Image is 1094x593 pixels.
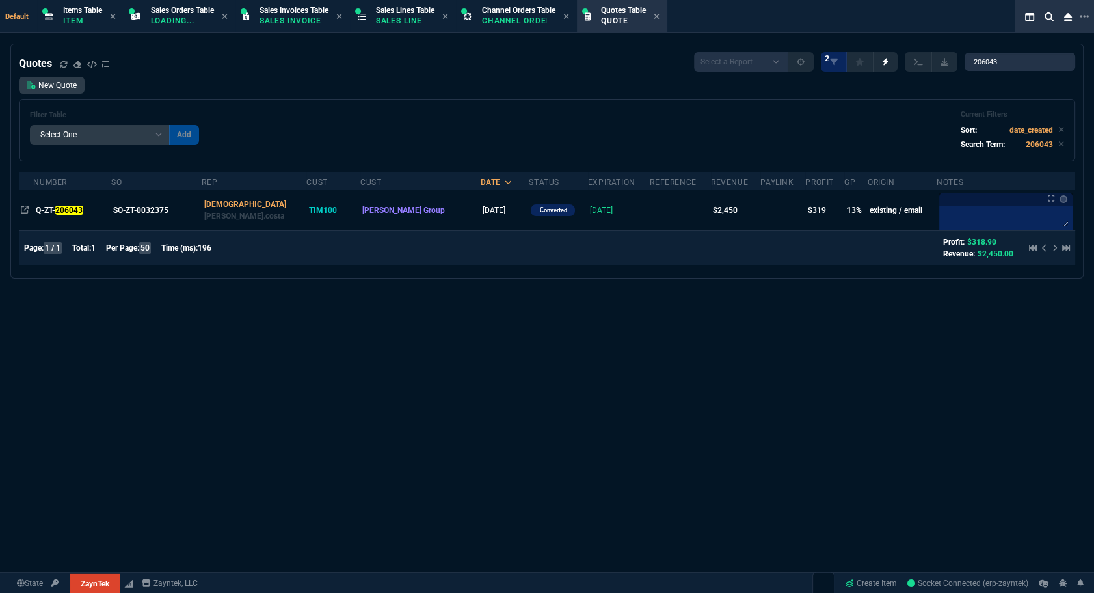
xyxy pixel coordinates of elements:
[55,206,83,215] mark: 206043
[943,238,965,247] span: Profit:
[360,177,381,187] div: Cust
[306,177,327,187] div: Cust
[961,139,1005,150] p: Search Term:
[47,577,62,589] a: API TOKEN
[91,243,96,253] span: 1
[202,190,306,230] td: double click to filter by Rep
[222,12,228,22] nx-icon: Close Tab
[482,16,547,26] p: Channel Order
[846,206,861,215] span: 13%
[481,190,529,230] td: [DATE]
[36,206,83,215] span: Q-ZT-
[151,6,214,15] span: Sales Orders Table
[840,573,902,593] a: Create Item
[870,204,935,216] p: existing / email
[868,177,895,187] div: origin
[844,177,855,187] div: GP
[21,206,29,215] nx-icon: Open In Opposite Panel
[482,6,555,15] span: Channel Orders Table
[961,124,977,136] p: Sort:
[19,77,85,94] a: New Quote
[111,190,202,230] td: Open SO in Expanded View
[760,177,794,187] div: PayLink
[198,243,211,253] span: 196
[309,206,337,215] span: TIM100
[1039,9,1059,25] nx-icon: Search
[113,204,196,216] div: SO-ZT-0032375
[138,577,202,589] a: msbcCompanyName
[260,16,325,26] p: Sales Invoice
[907,579,1028,588] span: Socket Connected (erp-zayntek)
[1026,140,1053,149] code: 206043
[588,190,650,230] td: [DATE]
[1009,126,1053,135] code: date_created
[808,206,826,215] span: $319
[30,111,199,120] h6: Filter Table
[481,177,501,187] div: Date
[825,53,829,64] span: 2
[204,210,305,222] p: [PERSON_NAME].costa
[260,6,328,15] span: Sales Invoices Table
[442,12,448,22] nx-icon: Close Tab
[63,6,102,15] span: Items Table
[24,243,44,253] span: Page:
[650,177,696,187] div: Reference
[106,243,139,253] span: Per Page:
[588,177,635,187] div: Expiration
[110,12,116,22] nx-icon: Close Tab
[5,12,34,21] span: Default
[44,242,62,254] span: 1 / 1
[19,56,52,72] h4: Quotes
[943,249,975,258] span: Revenue:
[139,242,151,254] span: 50
[965,53,1075,71] input: Search
[654,12,660,22] nx-icon: Close Tab
[204,199,305,210] p: [DEMOGRAPHIC_DATA]
[376,16,434,26] p: Sales Line
[713,206,738,215] span: $2,450
[650,190,711,230] td: undefined
[1020,9,1039,25] nx-icon: Split Panels
[13,577,47,589] a: Global State
[376,6,434,15] span: Sales Lines Table
[711,177,748,187] div: Revenue
[937,177,963,187] div: Notes
[1080,10,1089,23] nx-icon: Open New Tab
[63,16,102,26] p: Item
[151,16,214,26] p: Loading...
[1059,9,1077,25] nx-icon: Close Workbench
[961,110,1064,119] h6: Current Filters
[601,6,646,15] span: Quotes Table
[202,177,217,187] div: Rep
[33,177,67,187] div: Number
[967,238,996,247] span: $318.90
[111,177,122,187] div: SO
[72,243,91,253] span: Total:
[563,12,569,22] nx-icon: Close Tab
[161,243,198,253] span: Time (ms):
[336,12,342,22] nx-icon: Close Tab
[907,577,1028,589] a: evKL9Rnvy-3cfCRrAAGJ
[978,249,1013,258] span: $2,450.00
[362,206,445,215] span: [PERSON_NAME] Group
[805,177,834,187] div: profit
[601,16,646,26] p: Quote
[529,177,559,187] div: Status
